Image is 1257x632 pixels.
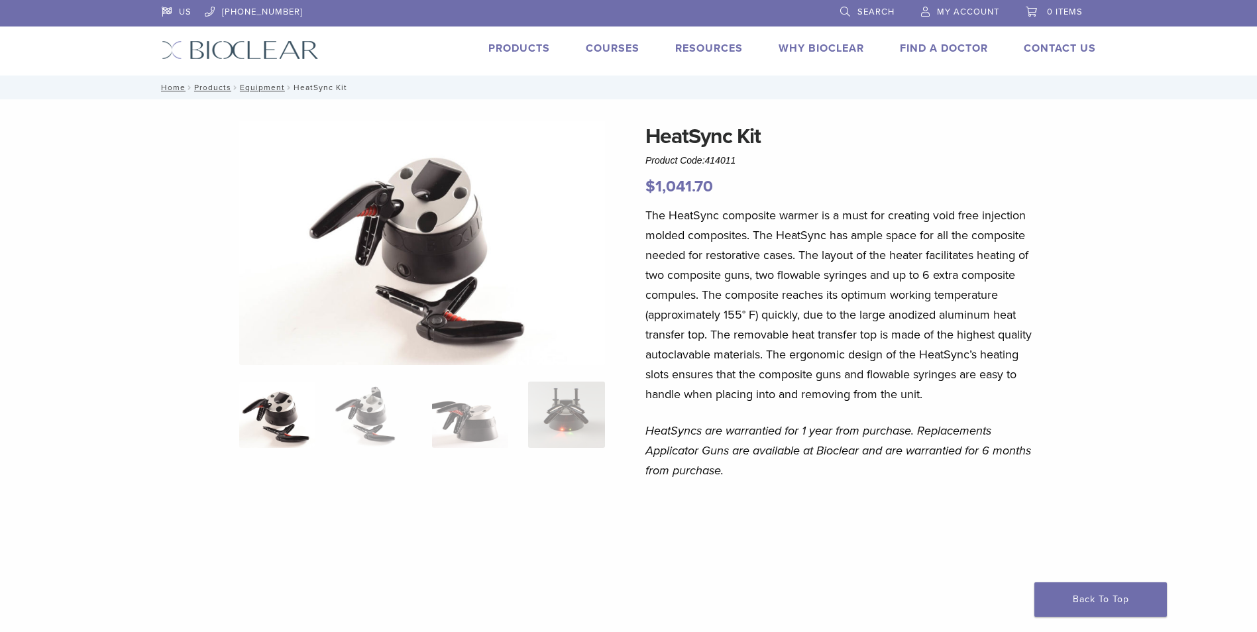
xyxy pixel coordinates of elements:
a: Courses [586,42,639,55]
img: HeatSync-Kit-4-324x324.jpg [239,382,315,448]
img: HeatSync Kit - Image 3 [432,382,508,448]
em: HeatSyncs are warrantied for 1 year from purchase. Replacements Applicator Guns are available at ... [645,423,1031,478]
a: Resources [675,42,743,55]
nav: HeatSync Kit [152,76,1106,99]
span: Search [857,7,895,17]
span: 414011 [705,155,736,166]
span: / [285,84,294,91]
img: HeatSync Kit - Image 2 [335,382,411,448]
bdi: 1,041.70 [645,177,713,196]
span: 0 items [1047,7,1083,17]
img: Bioclear [162,40,319,60]
span: Product Code: [645,155,736,166]
a: Back To Top [1034,582,1167,617]
span: $ [645,177,655,196]
a: Home [157,83,186,92]
span: / [231,84,240,91]
span: My Account [937,7,999,17]
img: HeatSync Kit - Image 4 [528,382,604,448]
a: Contact Us [1024,42,1096,55]
h1: HeatSync Kit [645,121,1035,152]
p: The HeatSync composite warmer is a must for creating void free injection molded composites. The H... [645,205,1035,404]
a: Find A Doctor [900,42,988,55]
a: Equipment [240,83,285,92]
a: Products [194,83,231,92]
img: HeatSync Kit-4 [239,121,605,365]
a: Why Bioclear [779,42,864,55]
span: / [186,84,194,91]
a: Products [488,42,550,55]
